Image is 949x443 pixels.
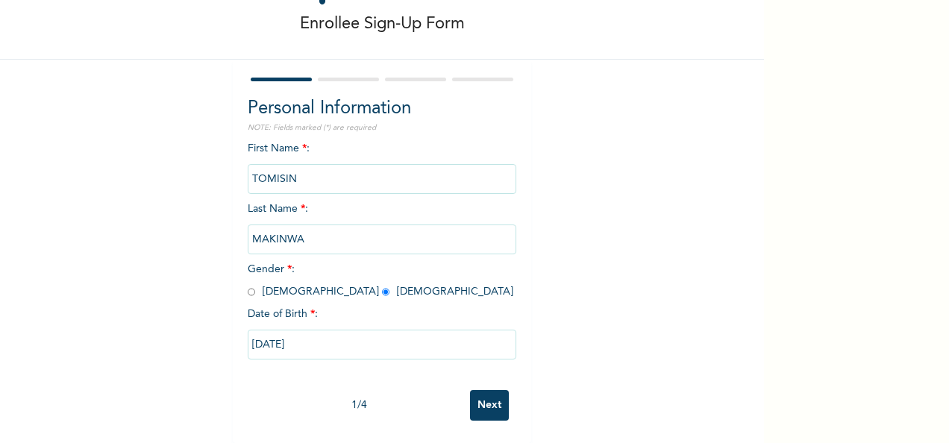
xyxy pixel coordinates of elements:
input: Enter your last name [248,224,516,254]
h2: Personal Information [248,95,516,122]
p: NOTE: Fields marked (*) are required [248,122,516,133]
span: Last Name : [248,204,516,245]
span: First Name : [248,143,516,184]
input: Next [470,390,509,421]
span: Date of Birth : [248,307,318,322]
span: Gender : [DEMOGRAPHIC_DATA] [DEMOGRAPHIC_DATA] [248,264,513,297]
input: DD-MM-YYYY [248,330,516,359]
input: Enter your first name [248,164,516,194]
div: 1 / 4 [248,398,470,413]
p: Enrollee Sign-Up Form [300,12,465,37]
